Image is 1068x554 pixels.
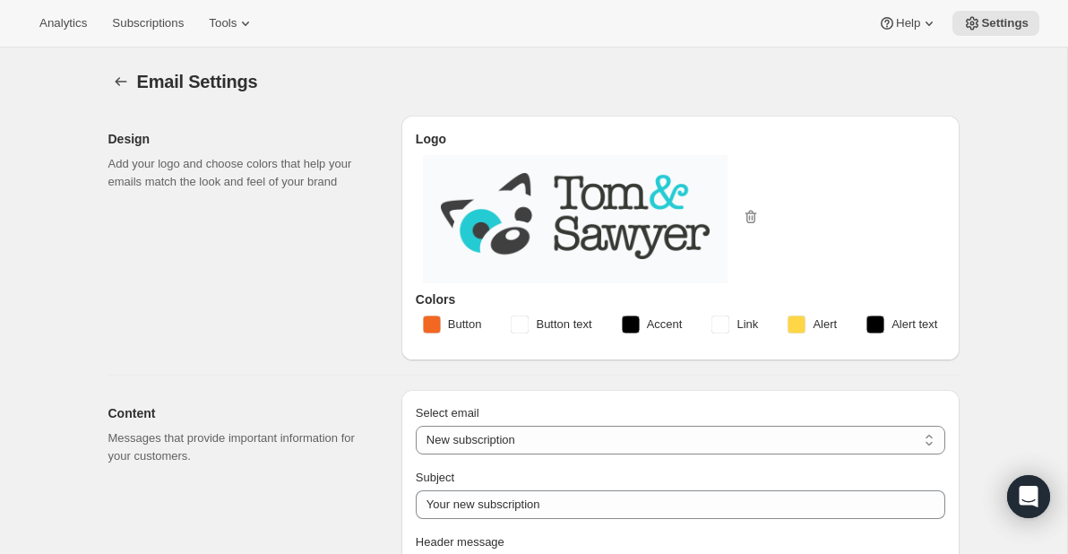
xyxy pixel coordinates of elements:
[856,310,948,339] button: Alert text
[611,310,693,339] button: Accent
[416,290,945,308] h3: Colors
[198,11,265,36] button: Tools
[448,316,482,333] span: Button
[777,310,848,339] button: Alert
[108,429,373,465] p: Messages that provide important information for your customers.
[701,310,769,339] button: Link
[108,130,373,148] h2: Design
[39,16,87,30] span: Analytics
[137,72,258,91] span: Email Settings
[952,11,1039,36] button: Settings
[867,11,949,36] button: Help
[647,316,683,333] span: Accent
[209,16,237,30] span: Tools
[108,155,373,191] p: Add your logo and choose colors that help your emails match the look and feel of your brand
[416,406,479,420] span: Select email
[981,16,1029,30] span: Settings
[416,130,945,148] h3: Logo
[112,16,184,30] span: Subscriptions
[101,11,194,36] button: Subscriptions
[108,69,133,94] button: Settings
[441,173,710,260] img: logo_200x300.png
[29,11,98,36] button: Analytics
[891,316,937,333] span: Alert text
[736,316,758,333] span: Link
[813,316,837,333] span: Alert
[896,16,920,30] span: Help
[536,316,591,333] span: Button text
[416,535,504,549] span: Header message
[500,310,602,339] button: Button text
[412,310,493,339] button: Button
[108,404,373,422] h2: Content
[1007,475,1050,518] div: Open Intercom Messenger
[416,471,454,484] span: Subject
